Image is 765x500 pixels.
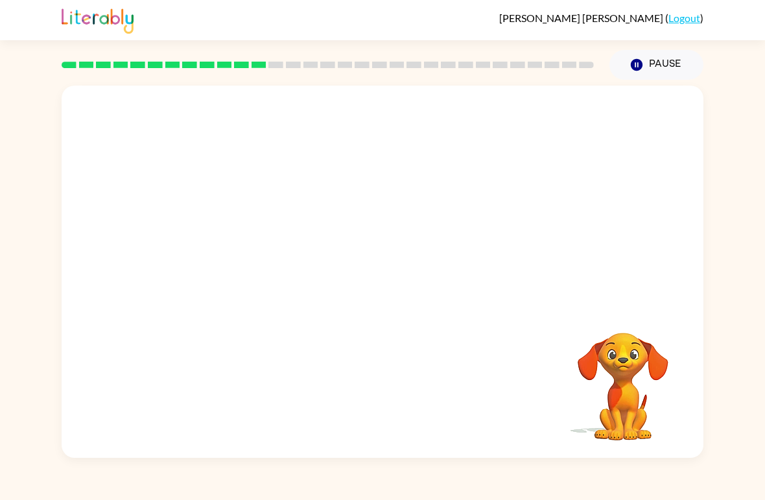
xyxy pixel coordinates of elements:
span: [PERSON_NAME] [PERSON_NAME] [499,12,665,24]
a: Logout [668,12,700,24]
video: Your browser must support playing .mp4 files to use Literably. Please try using another browser. [558,313,688,442]
button: Pause [609,50,703,80]
img: Literably [62,5,134,34]
div: ( ) [499,12,703,24]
